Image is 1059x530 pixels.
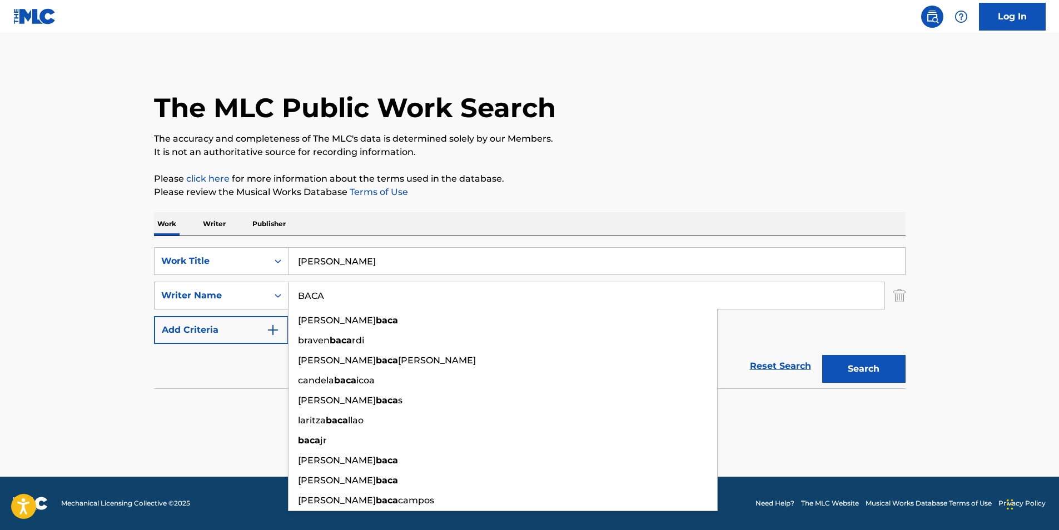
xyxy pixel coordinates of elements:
p: The accuracy and completeness of The MLC's data is determined solely by our Members. [154,132,906,146]
strong: baca [376,455,398,466]
a: The MLC Website [801,498,859,508]
img: logo [13,497,48,510]
p: Work [154,212,180,236]
a: Public Search [921,6,943,28]
a: click here [186,173,230,184]
h1: The MLC Public Work Search [154,91,556,124]
form: Search Form [154,247,906,388]
a: Privacy Policy [998,498,1046,508]
span: [PERSON_NAME] [298,395,376,406]
p: Writer [200,212,229,236]
strong: baca [376,315,398,326]
span: [PERSON_NAME] [298,355,376,366]
button: Add Criteria [154,316,289,344]
span: icoa [356,375,375,386]
span: campos [398,495,434,506]
strong: baca [298,435,320,446]
span: rdi [352,335,364,346]
p: Please review the Musical Works Database [154,186,906,199]
a: Reset Search [744,354,817,378]
p: Please for more information about the terms used in the database. [154,172,906,186]
strong: baca [326,415,348,426]
span: s [398,395,402,406]
img: search [926,10,939,23]
iframe: Chat Widget [1003,477,1059,530]
span: [PERSON_NAME] [398,355,476,366]
button: Search [822,355,906,383]
a: Musical Works Database Terms of Use [866,498,992,508]
strong: baca [376,495,398,506]
span: [PERSON_NAME] [298,495,376,506]
div: Drag [1007,488,1013,521]
strong: baca [376,395,398,406]
p: Publisher [249,212,289,236]
strong: baca [376,475,398,486]
img: MLC Logo [13,8,56,24]
img: help [954,10,968,23]
div: Writer Name [161,289,261,302]
span: candela [298,375,334,386]
img: 9d2ae6d4665cec9f34b9.svg [266,323,280,337]
span: [PERSON_NAME] [298,475,376,486]
a: Log In [979,3,1046,31]
strong: baca [330,335,352,346]
img: Delete Criterion [893,282,906,309]
div: Help [950,6,972,28]
span: [PERSON_NAME] [298,455,376,466]
div: Work Title [161,254,261,268]
span: jr [320,435,327,446]
span: llao [348,415,364,426]
span: laritza [298,415,326,426]
a: Need Help? [755,498,794,508]
strong: baca [334,375,356,386]
strong: baca [376,355,398,366]
span: [PERSON_NAME] [298,315,376,326]
a: Terms of Use [347,187,408,197]
p: It is not an authoritative source for recording information. [154,146,906,159]
span: Mechanical Licensing Collective © 2025 [61,498,190,508]
span: braven [298,335,330,346]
